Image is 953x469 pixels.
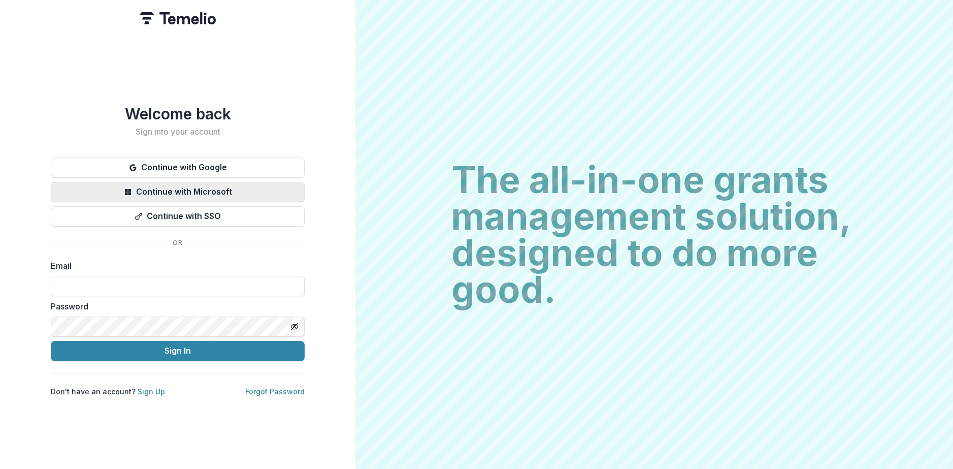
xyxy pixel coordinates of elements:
button: Continue with Microsoft [51,182,305,202]
a: Sign Up [138,387,165,396]
button: Continue with Google [51,158,305,178]
p: Don't have an account? [51,386,165,397]
h2: Sign into your account [51,127,305,137]
button: Toggle password visibility [286,319,303,335]
a: Forgot Password [245,387,305,396]
img: Temelio [140,12,216,24]
h1: Welcome back [51,105,305,123]
button: Continue with SSO [51,206,305,227]
label: Email [51,260,299,272]
button: Sign In [51,341,305,361]
label: Password [51,300,299,312]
